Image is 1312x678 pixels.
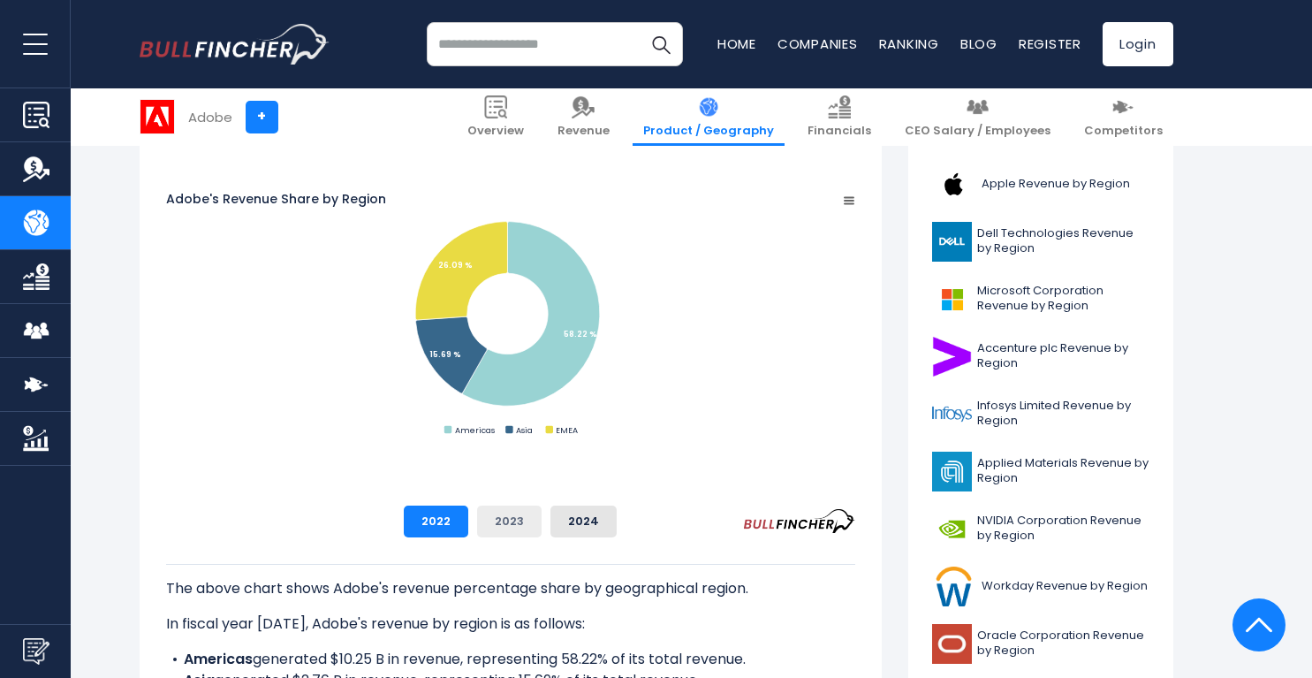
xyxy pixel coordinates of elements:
[932,164,976,204] img: AAPL logo
[166,649,855,670] li: generated $10.25 B in revenue, representing 58.22% of its total revenue.
[1084,124,1163,139] span: Competitors
[921,390,1160,438] a: Infosys Limited Revenue by Region
[467,124,524,139] span: Overview
[905,124,1050,139] span: CEO Salary / Employees
[166,578,855,599] p: The above chart shows Adobe's revenue percentage share by geographical region.
[438,259,473,270] text: 26.09 %
[166,190,386,208] tspan: Adobe's Revenue Share by Region
[977,284,1149,314] span: Microsoft Corporation Revenue by Region
[921,160,1160,209] a: Apple Revenue by Region
[184,649,253,669] b: Americas
[166,138,855,491] svg: Adobe's Revenue Share by Region
[717,34,756,53] a: Home
[1103,22,1173,66] a: Login
[932,567,976,606] img: WDAY logo
[808,124,871,139] span: Financials
[140,24,330,65] a: Go to homepage
[777,34,858,53] a: Companies
[1073,88,1173,146] a: Competitors
[977,456,1149,486] span: Applied Materials Revenue by Region
[894,88,1061,146] a: CEO Salary / Employees
[921,620,1160,668] a: Oracle Corporation Revenue by Region
[547,88,620,146] a: Revenue
[921,275,1160,324] a: Microsoft Corporation Revenue by Region
[932,394,972,434] img: INFY logo
[140,100,174,133] img: ADBE logo
[921,447,1160,496] a: Applied Materials Revenue by Region
[457,88,535,146] a: Overview
[921,562,1160,611] a: Workday Revenue by Region
[932,279,972,319] img: MSFT logo
[428,349,460,361] text: 15.69 %
[454,424,494,436] text: Americas
[921,332,1160,381] a: Accenture plc Revenue by Region
[563,328,596,339] text: 58.22 %
[977,628,1149,659] span: Oracle Corporation Revenue by Region
[477,506,542,537] button: 2023
[921,217,1160,266] a: Dell Technologies Revenue by Region
[246,101,278,133] a: +
[550,506,617,537] button: 2024
[977,399,1149,429] span: Infosys Limited Revenue by Region
[404,506,468,537] button: 2022
[1019,34,1081,53] a: Register
[140,24,330,65] img: bullfincher logo
[633,88,785,146] a: Product / Geography
[516,424,533,436] text: Asia
[932,222,972,262] img: DELL logo
[982,177,1130,192] span: Apple Revenue by Region
[932,624,972,664] img: ORCL logo
[556,424,578,436] text: EMEA
[960,34,997,53] a: Blog
[797,88,882,146] a: Financials
[921,505,1160,553] a: NVIDIA Corporation Revenue by Region
[188,107,232,127] div: Adobe
[932,337,972,377] img: ACN logo
[982,579,1148,594] span: Workday Revenue by Region
[977,226,1149,256] span: Dell Technologies Revenue by Region
[639,22,683,66] button: Search
[932,509,972,549] img: NVDA logo
[557,124,610,139] span: Revenue
[977,341,1149,371] span: Accenture plc Revenue by Region
[879,34,939,53] a: Ranking
[932,452,972,491] img: AMAT logo
[166,613,855,635] p: In fiscal year [DATE], Adobe's revenue by region is as follows:
[977,514,1149,544] span: NVIDIA Corporation Revenue by Region
[643,124,774,139] span: Product / Geography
